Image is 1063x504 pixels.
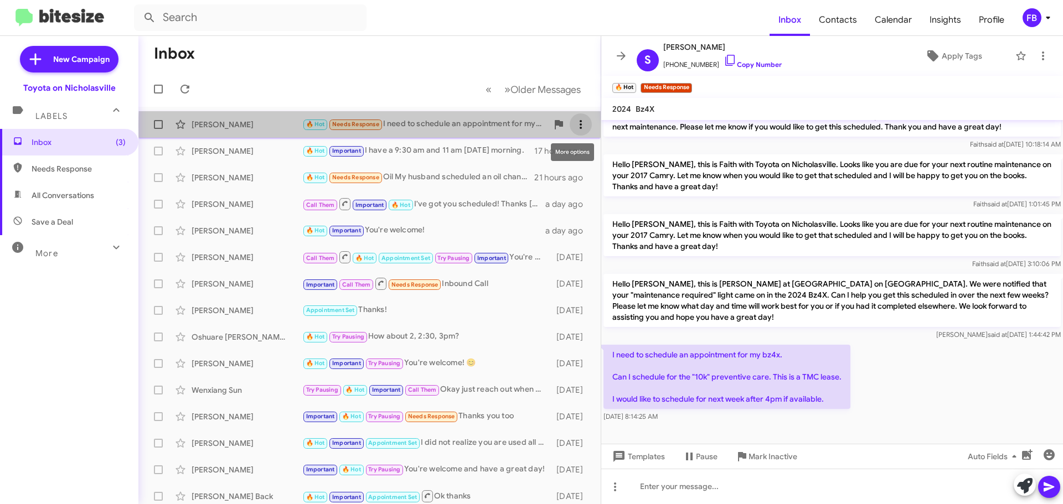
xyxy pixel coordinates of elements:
span: said at [988,330,1007,339]
button: FB [1013,8,1051,27]
span: Call Them [306,201,335,209]
span: Important [355,201,384,209]
span: said at [987,259,1006,268]
div: You're welcome and have a great day! [302,463,551,476]
span: Try Pausing [368,413,400,420]
span: 🔥 Hot [306,147,325,154]
div: [PERSON_NAME] Back [192,491,302,502]
span: Inbox [32,137,126,148]
div: [DATE] [551,305,592,316]
span: Important [306,281,335,288]
button: Apply Tags [896,46,1010,66]
div: [PERSON_NAME] [192,411,302,422]
button: Templates [601,446,674,466]
button: Previous [479,78,498,101]
span: Try Pausing [437,254,469,262]
div: Wenxiang Sun [192,385,302,396]
span: [PERSON_NAME] [663,40,782,54]
span: Call Them [342,281,371,288]
a: New Campaign [20,46,118,72]
div: Inbound Call [302,277,551,290]
span: Templates [610,446,665,466]
div: [PERSON_NAME] [192,278,302,289]
span: Faith [DATE] 10:18:14 AM [970,140,1061,148]
span: Appointment Set [368,493,417,501]
span: [PERSON_NAME] [DATE] 1:44:42 PM [936,330,1061,339]
p: Hello [PERSON_NAME], this is Faith with Toyota on Nicholasville. Looks like you are due for your ... [603,214,1061,256]
button: Auto Fields [959,446,1030,466]
div: I did not realize you are used all of your ToyotaCares. I will update our record. [302,437,551,449]
span: Important [306,413,335,420]
div: [DATE] [551,438,592,449]
span: Important [332,493,361,501]
div: More options [551,143,594,161]
div: [PERSON_NAME] [192,438,302,449]
div: [DATE] [551,331,592,342]
button: Pause [674,446,726,466]
span: 🔥 Hot [306,333,325,340]
div: [PERSON_NAME] [192,464,302,475]
div: [PERSON_NAME] [192,358,302,369]
div: [PERSON_NAME] [192,146,302,157]
span: 🔥 Hot [306,360,325,367]
div: You're welcome and have a great day! [302,250,551,264]
span: Try Pausing [332,333,364,340]
div: 21 hours ago [534,172,592,183]
nav: Page navigation example [479,78,587,101]
span: Important [477,254,506,262]
a: Copy Number [724,60,782,69]
span: 🔥 Hot [306,174,325,181]
a: Contacts [810,4,866,36]
div: [DATE] [551,358,592,369]
div: [DATE] [551,491,592,502]
p: Hello [PERSON_NAME], this is Faith with Toyota on Nicholasville. Looks like you are due for your ... [603,154,1061,196]
span: 🔥 Hot [342,413,361,420]
small: 🔥 Hot [612,83,636,93]
span: Older Messages [510,84,581,96]
span: 🔥 Hot [306,121,325,128]
span: 🔥 Hot [391,201,410,209]
span: Appointment Set [368,439,417,446]
div: I need to schedule an appointment for my bz4x. Can I schedule for the "10k" preventive care. This... [302,118,548,131]
div: I've got you scheduled! Thanks [PERSON_NAME], have a great day! [302,197,545,211]
span: Needs Response [391,281,438,288]
span: Appointment Set [306,306,355,314]
span: Important [332,147,361,154]
span: [DATE] 8:14:25 AM [603,412,658,420]
small: Needs Response [641,83,692,93]
p: Hello [PERSON_NAME], this is Faith with Toyota on Nicholasville. According to our records, your 2... [603,106,1061,137]
span: 🔥 Hot [342,466,361,473]
div: I have a 9:30 am and 11 am [DATE] morning. [302,144,534,157]
span: Important [332,227,361,234]
div: [DATE] [551,278,592,289]
span: Needs Response [332,174,379,181]
div: a day ago [545,199,592,210]
span: Save a Deal [32,216,73,227]
span: Apply Tags [942,46,982,66]
span: Bz4X [636,104,654,114]
span: Call Them [306,254,335,262]
div: 17 hours ago [534,146,592,157]
span: Labels [35,111,68,121]
a: Calendar [866,4,921,36]
span: Needs Response [32,163,126,174]
div: a day ago [545,225,592,236]
span: Try Pausing [306,386,338,393]
span: All Conversations [32,190,94,201]
div: FB [1023,8,1041,27]
button: Mark Inactive [726,446,806,466]
span: » [504,82,510,96]
span: More [35,248,58,258]
span: Inbox [770,4,810,36]
span: New Campaign [53,54,110,65]
div: Ok thanks [302,489,551,503]
div: Oshuare [PERSON_NAME] [192,331,302,342]
span: Mark Inactive [749,446,797,466]
span: Profile [970,4,1013,36]
div: [PERSON_NAME] [192,199,302,210]
span: 2024 [612,104,631,114]
div: You're welcome! [302,224,545,237]
button: Next [498,78,587,101]
div: [PERSON_NAME] [192,225,302,236]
